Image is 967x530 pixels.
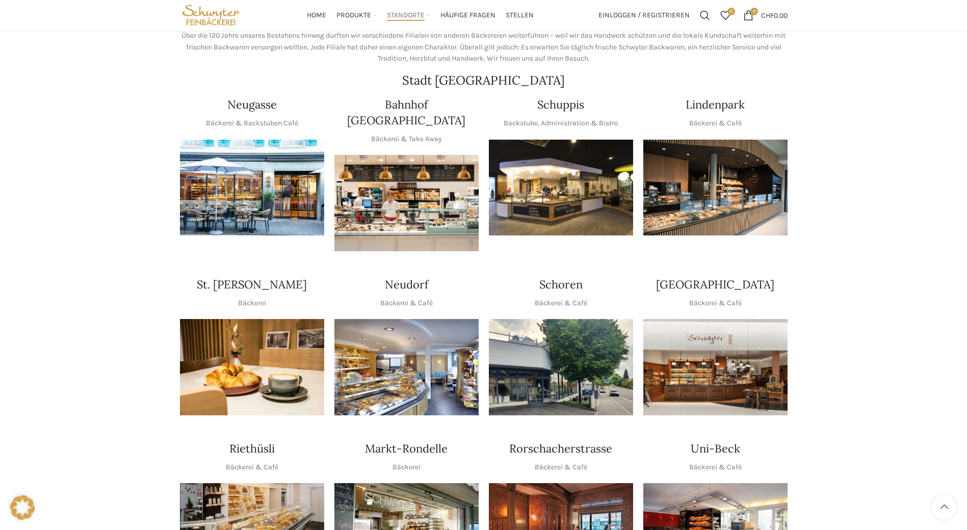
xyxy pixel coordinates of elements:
h4: Lindenpark [686,97,745,113]
a: Einloggen / Registrieren [593,5,695,25]
img: Neugasse [180,140,324,236]
a: Häufige Fragen [440,5,495,25]
p: Bäckerei & Café [535,298,587,309]
p: Backstube, Administration & Bistro [504,118,618,129]
div: 1 / 1 [489,319,633,415]
p: Bäckerei [238,298,266,309]
span: 0 [750,8,758,15]
h4: Uni-Beck [691,441,740,457]
p: Bäckerei & Take Away [371,134,442,145]
div: 1 / 1 [334,319,479,415]
p: Bäckerei [393,462,421,473]
h4: Bahnhof [GEOGRAPHIC_DATA] [334,97,479,128]
bdi: 0.00 [761,11,788,19]
h4: Rorschacherstrasse [509,441,612,457]
a: 0 [715,5,736,25]
div: 1 / 1 [180,140,324,236]
p: Bäckerei & Café [689,462,742,473]
a: Scroll to top button [931,494,957,520]
h2: Stadt [GEOGRAPHIC_DATA] [180,74,788,87]
div: Main navigation [247,5,593,25]
p: Über die 120 Jahre unseres Bestehens hinweg durften wir verschiedene Filialen von anderen Bäckere... [180,30,788,64]
a: Produkte [336,5,377,25]
a: Standorte [387,5,430,25]
a: Stellen [506,5,534,25]
span: Standorte [387,11,425,20]
h4: Neugasse [227,97,277,113]
h4: St. [PERSON_NAME] [197,277,307,293]
p: Bäckerei & Café [380,298,433,309]
p: Bäckerei & Café [535,462,587,473]
div: 1 / 1 [180,319,324,415]
p: Bäckerei & Café [689,298,742,309]
h4: Markt-Rondelle [365,441,448,457]
span: Stellen [506,11,534,20]
div: 1 / 1 [334,155,479,251]
a: 0 CHF0.00 [738,5,793,25]
img: schwyter-23 [180,319,324,415]
span: 0 [727,8,735,15]
p: Bäckerei & Café [226,462,278,473]
img: Schwyter-1800x900 [643,319,788,415]
span: Einloggen / Registrieren [598,12,690,19]
h4: Schuppis [537,97,584,113]
img: Neudorf_1 [334,319,479,415]
h4: Neudorf [385,277,428,293]
img: 017-e1571925257345 [643,140,788,236]
img: 150130-Schwyter-013 [489,140,633,236]
div: 1 / 1 [643,319,788,415]
a: Suchen [695,5,715,25]
div: 1 / 1 [643,140,788,236]
p: Bäckerei & Backstuben Café [206,118,298,129]
a: Site logo [180,10,243,19]
h4: Riethüsli [229,441,275,457]
span: Häufige Fragen [440,11,495,20]
div: Meine Wunschliste [715,5,736,25]
a: Home [307,5,326,25]
img: Bahnhof St. Gallen [334,155,479,251]
span: Home [307,11,326,20]
h4: Schoren [539,277,583,293]
span: CHF [761,11,774,19]
span: Produkte [336,11,371,20]
h4: [GEOGRAPHIC_DATA] [656,277,774,293]
div: 1 / 1 [489,140,633,236]
img: 0842cc03-b884-43c1-a0c9-0889ef9087d6 copy [489,319,633,415]
p: Bäckerei & Café [689,118,742,129]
